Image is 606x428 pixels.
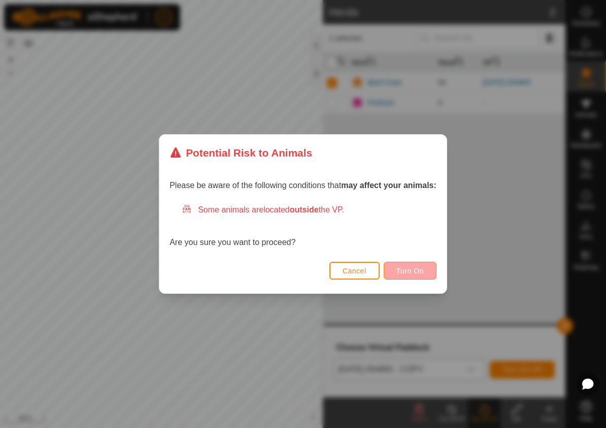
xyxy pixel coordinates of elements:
strong: outside [290,205,319,214]
strong: may affect your animals: [341,181,436,190]
div: Some animals are [182,204,436,216]
span: Please be aware of the following conditions that [170,181,436,190]
span: Turn On [396,267,424,275]
button: Turn On [384,262,436,280]
button: Cancel [329,262,380,280]
span: located the VP. [263,205,344,214]
span: Cancel [343,267,366,275]
div: Potential Risk to Animals [170,145,312,161]
div: Are you sure you want to proceed? [170,204,436,249]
